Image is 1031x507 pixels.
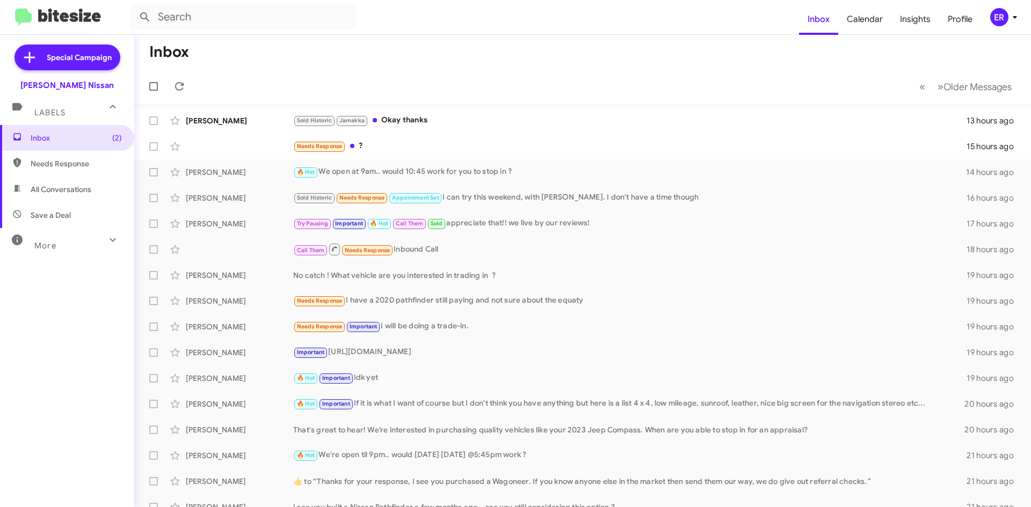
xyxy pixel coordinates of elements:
span: Important [335,220,363,227]
span: Needs Response [297,297,343,304]
div: 20 hours ago [964,424,1022,435]
div: 21 hours ago [967,476,1022,487]
span: » [938,80,943,93]
div: [PERSON_NAME] [186,424,293,435]
div: [PERSON_NAME] [186,167,293,178]
span: Important [322,374,350,381]
span: Sold Historic [297,194,332,201]
a: Insights [891,4,939,35]
div: 20 hours ago [964,399,1022,409]
span: 🔥 Hot [297,452,315,459]
span: Needs Response [31,158,122,169]
div: [PERSON_NAME] [186,115,293,126]
div: No catch ! What vehicle are you interested in trading in ? [293,270,967,281]
div: [PERSON_NAME] [186,373,293,384]
span: Needs Response [297,143,343,150]
button: ER [981,8,1019,26]
span: Call Them [297,247,325,254]
div: [PERSON_NAME] [186,321,293,332]
span: Save a Deal [31,210,71,221]
input: Search [130,4,355,30]
div: 19 hours ago [967,347,1022,358]
span: 🔥 Hot [297,400,315,407]
span: Needs Response [339,194,385,201]
span: Sold [431,220,443,227]
div: ER [990,8,1008,26]
span: Important [350,323,377,330]
div: 15 hours ago [967,141,1022,152]
a: Special Campaign [14,45,120,70]
div: 19 hours ago [967,296,1022,306]
span: 🔥 Hot [297,374,315,381]
span: Try Pausing [297,220,328,227]
span: 🔥 Hot [297,168,315,175]
span: Inbox [31,133,122,143]
div: appreciate that!! we live by our reviews! [293,217,967,230]
div: [PERSON_NAME] [186,476,293,487]
a: Calendar [838,4,891,35]
span: 🔥 Hot [370,220,388,227]
button: Next [931,76,1018,98]
span: Appointment Set [392,194,439,201]
span: Important [297,349,325,356]
div: [URL][DOMAIN_NAME] [293,346,967,358]
div: We're open til 9pm.. would [DATE] [DATE] @5:45pm work ? [293,449,967,461]
div: I will be doing a trade-in. [293,320,967,333]
span: Older Messages [943,81,1012,93]
div: ? [293,140,967,152]
span: Important [322,400,350,407]
div: 18 hours ago [967,244,1022,255]
div: ​👍​ to “ Thanks for your response, I see you purchased a Wagoneer. If you know anyone else in the... [293,476,967,487]
div: [PERSON_NAME] [186,399,293,409]
a: Profile [939,4,981,35]
span: Sold Historic [297,117,332,124]
div: [PERSON_NAME] [186,193,293,203]
div: If it is what I want of course but I don't think you have anything but here is a list 4 x 4, low ... [293,398,964,410]
div: [PERSON_NAME] Nissan [20,80,114,91]
div: 19 hours ago [967,321,1022,332]
a: Inbox [799,4,838,35]
span: (2) [112,133,122,143]
span: More [34,241,56,251]
div: I have a 2020 pathfinder still paying and not sure about the equaty [293,295,967,307]
span: All Conversations [31,184,91,195]
span: Jamakka [339,117,365,124]
div: That's great to hear! We’re interested in purchasing quality vehicles like your 2023 Jeep Compass... [293,424,964,435]
div: Inbound Call [293,243,967,256]
div: [PERSON_NAME] [186,218,293,229]
div: Idk yet [293,372,967,384]
div: [PERSON_NAME] [186,450,293,461]
div: 19 hours ago [967,270,1022,281]
span: Needs Response [297,323,343,330]
div: Okay thanks [293,114,967,127]
span: Call Them [396,220,424,227]
div: 19 hours ago [967,373,1022,384]
nav: Page navigation example [913,76,1018,98]
h1: Inbox [149,43,189,61]
span: « [919,80,925,93]
span: Labels [34,108,66,117]
div: 14 hours ago [966,167,1022,178]
div: 16 hours ago [967,193,1022,203]
div: 21 hours ago [967,450,1022,461]
div: I can try this weekend, with [PERSON_NAME]. I don't have a time though [293,192,967,204]
span: Needs Response [345,247,390,254]
div: We open at 9am.. would 10:45 work for you to stop in ? [293,166,966,178]
div: [PERSON_NAME] [186,347,293,358]
div: 13 hours ago [967,115,1022,126]
div: [PERSON_NAME] [186,296,293,306]
div: 17 hours ago [967,218,1022,229]
span: Special Campaign [47,52,112,63]
div: [PERSON_NAME] [186,270,293,281]
button: Previous [913,76,932,98]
